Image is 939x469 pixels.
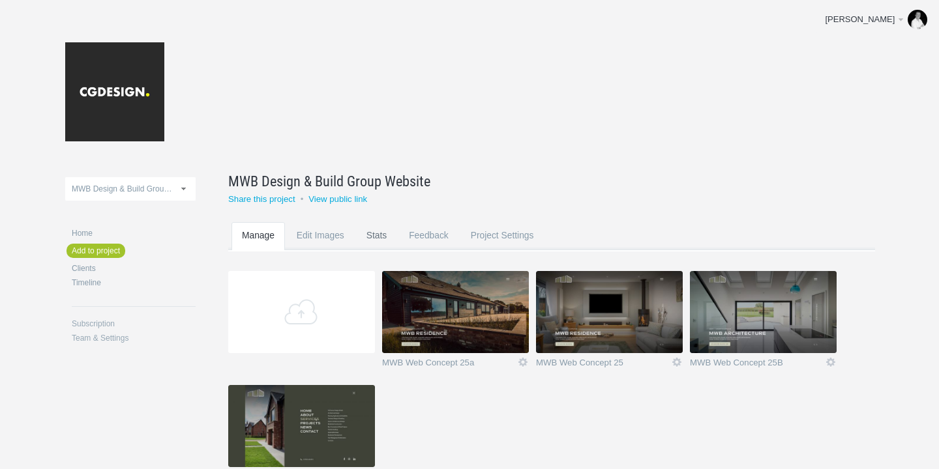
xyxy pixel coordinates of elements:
[228,194,295,204] a: Share this project
[356,222,397,274] a: Stats
[398,222,459,274] a: Feedback
[308,194,367,204] a: View public link
[671,356,683,368] a: Icon
[228,171,842,192] a: MWB Design & Build Group Website
[228,385,375,467] img: cgdesign_ir32a0_thumb.jpg
[536,271,683,353] img: cgdesign_r8vj8o_thumb.jpg
[72,320,196,328] a: Subscription
[825,356,837,368] a: Icon
[517,356,529,368] a: Icon
[228,171,430,192] span: MWB Design & Build Group Website
[382,271,529,353] img: cgdesign_laei5m_thumb.jpg
[72,334,196,342] a: Team & Settings
[72,229,196,237] a: Home
[908,10,927,29] img: b266d24ef14a10db8de91460bb94a5c0
[228,271,375,353] a: Add
[301,194,304,204] small: •
[72,184,199,193] span: MWB Design & Build Group Website
[815,7,932,33] a: [PERSON_NAME]
[536,358,671,371] a: MWB Web Concept 25
[690,271,837,353] img: cgdesign_q54k4p_thumb.jpg
[65,42,164,141] img: cgdesign-logo_20181107023645.jpg
[382,358,517,371] a: MWB Web Concept 25a
[231,222,285,274] a: Manage
[72,279,196,287] a: Timeline
[286,222,355,274] a: Edit Images
[825,13,896,26] div: [PERSON_NAME]
[460,222,544,274] a: Project Settings
[67,244,125,258] a: Add to project
[690,358,825,371] a: MWB Web Concept 25B
[72,264,196,272] a: Clients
